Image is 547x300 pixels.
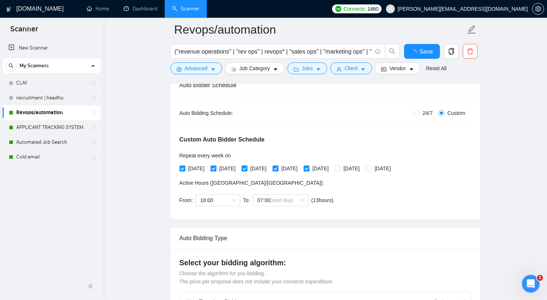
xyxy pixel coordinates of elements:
img: upwork-logo.png [335,6,341,12]
a: Revops/automation [16,105,86,120]
button: setting [532,3,544,15]
span: My Scanners [20,58,49,73]
span: edit [467,25,476,34]
span: folder [294,67,299,72]
span: user [388,6,393,11]
span: [DATE] [278,164,301,173]
a: searchScanner [172,6,199,12]
span: Advanced [185,64,208,72]
span: holder [91,125,97,130]
span: setting [533,6,544,12]
span: caret-down [360,67,366,72]
span: bars [231,67,236,72]
img: logo [6,3,11,15]
button: Save [404,44,440,59]
span: 24/7 [420,109,435,117]
span: Vendor [389,64,406,72]
span: Choose the algorithm for you bidding. The price per proposal does not include your connects expen... [180,270,334,284]
input: Scanner name... [174,20,465,39]
span: info-circle [375,49,380,54]
button: folderJobscaret-down [287,62,327,74]
span: [DATE] [341,164,363,173]
button: delete [463,44,478,59]
span: setting [177,67,182,72]
div: Auto Bidding Schedule: [180,109,277,117]
span: [DATE] [216,164,239,173]
button: search [5,60,17,72]
iframe: Intercom live chat [522,275,540,293]
span: 1460 [367,5,379,13]
span: Jobs [302,64,313,72]
div: Auto Bidder Schedule [180,75,471,96]
span: holder [91,110,97,116]
a: recruitment | headhu [16,91,86,105]
span: idcard [381,67,386,72]
span: holder [91,80,97,86]
span: caret-down [316,67,321,72]
button: search [385,44,400,59]
span: (next day) [270,197,293,203]
span: copy [444,48,458,55]
span: [DATE] [310,164,332,173]
span: Custom [444,109,468,117]
button: copy [444,44,459,59]
button: userClientcaret-down [330,62,372,74]
span: 18:00 [200,195,236,206]
span: Repeat every week on [180,153,231,158]
span: Job Category [239,64,270,72]
li: New Scanner [3,41,100,55]
span: ( 13 hours) [311,197,334,203]
span: Client [345,64,358,72]
span: Connects: [343,5,366,13]
a: New Scanner [8,41,95,55]
span: [DATE] [372,164,394,173]
button: barsJob Categorycaret-down [225,62,284,74]
span: To: [243,197,250,203]
input: Search Freelance Jobs... [175,47,372,56]
a: CLAY [16,76,86,91]
span: double-left [88,283,95,290]
span: user [336,67,342,72]
a: Cold email [16,150,86,164]
span: caret-down [211,67,216,72]
li: My Scanners [3,58,100,164]
span: From: [180,197,193,203]
h5: Custom Auto Bidder Schedule [180,135,265,144]
a: Reset All [426,64,447,72]
div: Auto Bidding Type [180,228,471,249]
span: holder [91,95,97,101]
span: [DATE] [185,164,208,173]
span: delete [463,48,477,55]
span: search [6,63,17,68]
h4: Select your bidding algorithm: [180,258,471,268]
span: Save [420,47,433,56]
span: holder [91,139,97,145]
span: Active Hours ( [GEOGRAPHIC_DATA]/[GEOGRAPHIC_DATA] ): [180,180,324,186]
a: homeHome [87,6,109,12]
a: dashboardDashboard [124,6,157,12]
span: Scanner [4,24,44,39]
span: loading [411,50,420,55]
button: idcardVendorcaret-down [375,62,420,74]
span: holder [91,154,97,160]
a: Automated Job Search [16,135,86,150]
span: caret-down [273,67,278,72]
span: caret-down [409,67,414,72]
button: settingAdvancedcaret-down [170,62,222,74]
span: [DATE] [247,164,270,173]
a: APPLICANT TRACKING SYSTEM [16,120,86,135]
span: 07:00 [257,195,304,206]
a: setting [532,6,544,12]
span: search [385,48,399,55]
span: 1 [537,275,543,281]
